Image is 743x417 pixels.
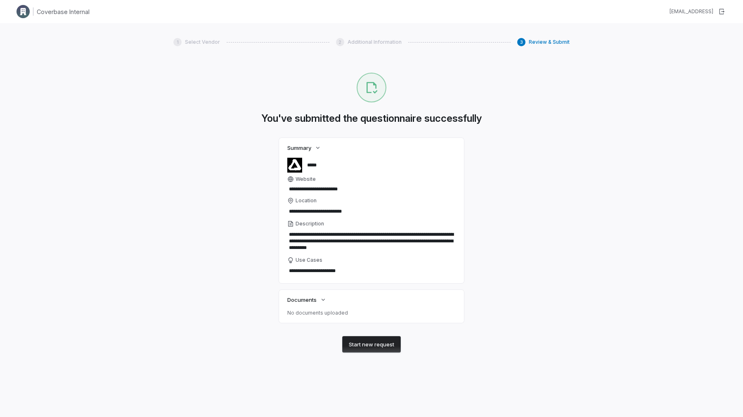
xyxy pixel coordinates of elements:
[37,7,90,16] h1: Coverbase Internal
[296,257,322,263] span: Use Cases
[336,38,344,46] div: 2
[296,220,324,227] span: Description
[342,336,401,353] button: Start new request
[670,8,713,15] div: [EMAIL_ADDRESS]
[348,39,402,45] span: Additional Information
[296,176,316,182] span: Website
[261,112,482,125] h1: You've submitted the questionnaire successfully
[285,292,329,307] button: Documents
[185,39,220,45] span: Select Vendor
[173,38,182,46] div: 1
[287,144,311,152] span: Summary
[287,265,456,277] textarea: Use Cases
[287,310,456,316] p: No documents uploaded
[529,39,570,45] span: Review & Submit
[517,38,525,46] div: 3
[287,229,456,254] textarea: Description
[287,206,456,217] input: Location
[296,197,317,204] span: Location
[17,5,30,18] img: Clerk Logo
[287,184,442,194] input: Website
[285,140,324,155] button: Summary
[287,296,317,303] span: Documents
